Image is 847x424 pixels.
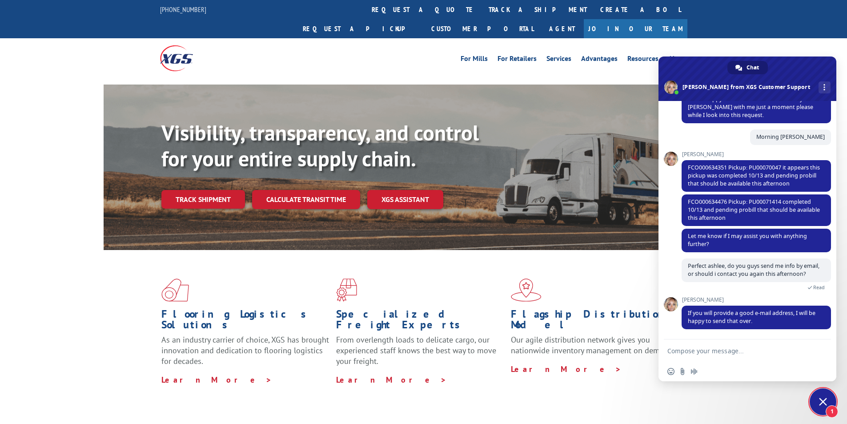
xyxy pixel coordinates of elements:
[161,375,272,385] a: Learn More >
[727,61,768,74] div: Chat
[747,61,759,74] span: Chat
[826,405,838,418] span: 1
[690,368,698,375] span: Audio message
[160,5,206,14] a: [PHONE_NUMBER]
[813,284,825,291] span: Read
[546,55,571,65] a: Services
[819,81,831,93] div: More channels
[367,190,443,209] a: XGS ASSISTANT
[161,279,189,302] img: xgs-icon-total-supply-chain-intelligence-red
[667,368,674,375] span: Insert an emoji
[336,279,357,302] img: xgs-icon-focused-on-flooring-red
[581,55,618,65] a: Advantages
[161,309,329,335] h1: Flooring Logistics Solutions
[161,335,329,366] span: As an industry carrier of choice, XGS has brought innovation and dedication to flooring logistics...
[296,19,425,38] a: Request a pickup
[540,19,584,38] a: Agent
[667,347,808,355] textarea: Compose your message...
[511,309,679,335] h1: Flagship Distribution Model
[498,55,537,65] a: For Retailers
[688,164,820,187] span: FCO000634351 Pickup: PU00070047 it appears this pickup was completed 10/13 and pending probill th...
[756,133,825,141] span: Morning [PERSON_NAME]
[511,364,622,374] a: Learn More >
[336,375,447,385] a: Learn More >
[584,19,687,38] a: Join Our Team
[688,198,820,222] span: FCO000634476 Pickup: PU00071414 completed 10/13 and pending probill that should be available this...
[810,388,836,415] div: Close chat
[688,262,819,278] span: Perfect ashlee, do you guys send me info by email, or should i contact you again this afternoon?
[511,335,674,355] span: Our agile distribution network gives you nationwide inventory management on demand.
[688,232,807,248] span: Let me know if I may assist you with anything further?
[461,55,488,65] a: For Mills
[688,309,815,325] span: If you will provide a good e-mail address, I will be happy to send that over.
[161,119,479,172] b: Visibility, transparency, and control for your entire supply chain.
[627,55,658,65] a: Resources
[668,55,687,65] a: About
[511,279,542,302] img: xgs-icon-flagship-distribution-model-red
[336,309,504,335] h1: Specialized Freight Experts
[679,368,686,375] span: Send a file
[161,190,245,209] a: Track shipment
[682,297,831,303] span: [PERSON_NAME]
[336,335,504,374] p: From overlength loads to delicate cargo, our experienced staff knows the best way to move your fr...
[425,19,540,38] a: Customer Portal
[252,190,360,209] a: Calculate transit time
[682,151,831,157] span: [PERSON_NAME]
